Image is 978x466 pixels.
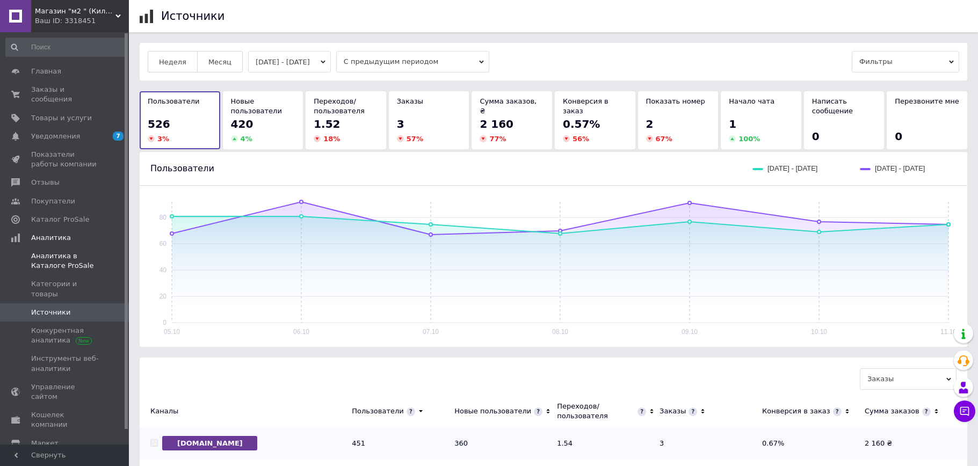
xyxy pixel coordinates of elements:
[480,97,537,115] span: Сумма заказов, ₴
[812,97,853,115] span: Написать сообщение
[812,130,820,143] span: 0
[811,328,827,336] text: 10.10
[397,97,423,105] span: Заказы
[557,427,660,460] td: 1.54
[31,132,80,141] span: Уведомления
[852,51,959,72] span: Фильтры
[314,118,340,130] span: 1.52
[323,135,340,143] span: 18 %
[895,97,959,105] span: Перезвоните мне
[35,16,129,26] div: Ваш ID: 3318451
[148,97,200,105] span: Пользователи
[113,132,124,141] span: 7
[31,85,99,104] span: Заказы и сообщения
[895,130,902,143] span: 0
[729,97,774,105] span: Начало чата
[248,51,331,72] button: [DATE] - [DATE]
[31,150,99,169] span: Показатели работы компании
[489,135,506,143] span: 77 %
[163,319,166,326] text: 0
[197,51,243,72] button: Месяц
[31,233,71,243] span: Аналитика
[423,328,439,336] text: 07.10
[148,51,198,72] button: Неделя
[31,354,99,373] span: Инструменты веб-аналитики
[454,427,557,460] td: 360
[231,97,282,115] span: Новые пользователи
[557,402,635,421] div: Переходов/пользователя
[762,406,830,416] div: Конверсия в заказ
[31,215,89,224] span: Каталог ProSale
[865,406,919,416] div: Сумма заказов
[160,266,167,274] text: 40
[314,97,365,115] span: Переходов/пользователя
[31,113,92,123] span: Товары и услуги
[161,10,224,23] h1: Источники
[31,251,99,271] span: Аналитика в Каталоге ProSale
[738,135,760,143] span: 100 %
[352,427,454,460] td: 451
[148,118,170,130] span: 526
[397,118,404,130] span: 3
[31,67,61,76] span: Главная
[682,328,698,336] text: 09.10
[407,135,423,143] span: 57 %
[231,118,253,130] span: 420
[480,118,513,130] span: 2 160
[293,328,309,336] text: 06.10
[552,328,568,336] text: 08.10
[159,58,186,66] span: Неделя
[157,135,169,143] span: 3 %
[160,214,167,221] text: 80
[563,97,608,115] span: Конверсия в заказ
[241,135,252,143] span: 4 %
[762,427,865,460] td: 0.67%
[31,439,59,448] span: Маркет
[31,196,75,206] span: Покупатели
[162,436,257,450] span: [DOMAIN_NAME]
[160,240,167,247] text: 60
[352,406,404,416] div: Пользователи
[646,97,705,105] span: Показать номер
[31,410,99,429] span: Кошелек компании
[656,135,672,143] span: 67 %
[5,38,127,57] input: Поиск
[160,293,167,300] text: 20
[454,406,531,416] div: Новые пользователи
[31,308,70,317] span: Источники
[31,326,99,345] span: Конкурентная аналитика
[860,368,957,390] span: Заказы
[954,401,975,422] button: Чат с покупателем
[729,118,736,130] span: 1
[865,427,967,460] td: 2 160 ₴
[31,178,60,187] span: Отзывы
[563,118,600,130] span: 0.57%
[646,118,654,130] span: 2
[940,328,957,336] text: 11.10
[31,382,99,402] span: Управление сайтом
[31,279,99,298] span: Категории и товары
[35,6,115,16] span: Магазин "м2 " (Килими, килимові доріжки, лінолеум)
[164,328,180,336] text: 05.10
[573,135,589,143] span: 56 %
[336,51,489,72] span: С предыдущим периодом
[140,406,346,416] div: Каналы
[660,427,762,460] td: 3
[660,406,686,416] div: Заказы
[150,163,214,173] span: Пользователи
[208,58,231,66] span: Месяц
